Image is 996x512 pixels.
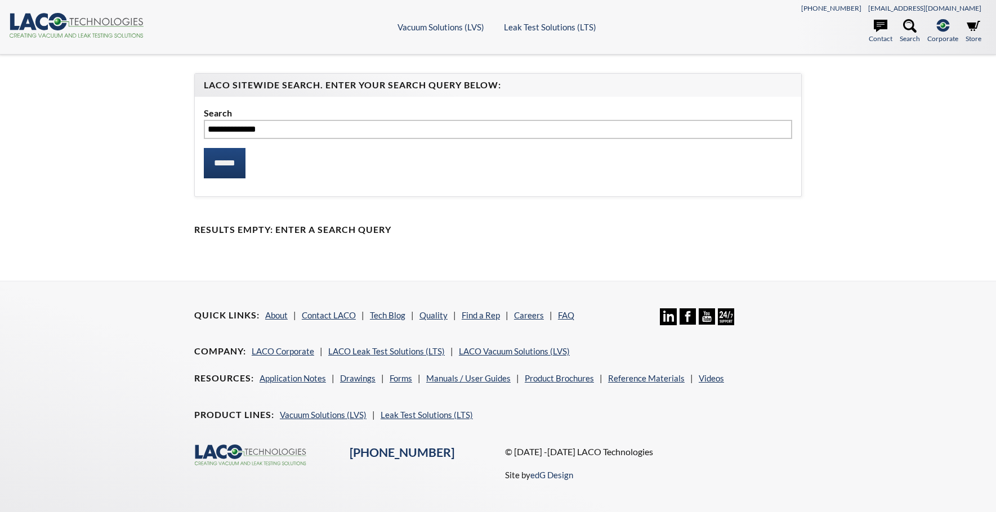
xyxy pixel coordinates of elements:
[426,373,511,383] a: Manuals / User Guides
[505,444,802,459] p: © [DATE] -[DATE] LACO Technologies
[927,33,958,44] span: Corporate
[869,19,892,44] a: Contact
[194,409,274,421] h4: Product Lines
[525,373,594,383] a: Product Brochures
[350,445,454,460] a: [PHONE_NUMBER]
[718,317,734,327] a: 24/7 Support
[280,410,367,420] a: Vacuum Solutions (LVS)
[340,373,376,383] a: Drawings
[900,19,920,44] a: Search
[419,310,448,320] a: Quality
[504,22,596,32] a: Leak Test Solutions (LTS)
[459,346,570,356] a: LACO Vacuum Solutions (LVS)
[505,468,573,482] p: Site by
[370,310,405,320] a: Tech Blog
[699,373,724,383] a: Videos
[530,470,573,480] a: edG Design
[194,224,802,236] h4: Results Empty: Enter a Search Query
[801,4,861,12] a: [PHONE_NUMBER]
[204,106,792,120] label: Search
[204,79,792,91] h4: LACO Sitewide Search. Enter your Search Query Below:
[462,310,500,320] a: Find a Rep
[302,310,356,320] a: Contact LACO
[558,310,574,320] a: FAQ
[194,372,254,384] h4: Resources
[265,310,288,320] a: About
[390,373,412,383] a: Forms
[328,346,445,356] a: LACO Leak Test Solutions (LTS)
[608,373,685,383] a: Reference Materials
[194,309,260,321] h4: Quick Links
[260,373,326,383] a: Application Notes
[868,4,981,12] a: [EMAIL_ADDRESS][DOMAIN_NAME]
[397,22,484,32] a: Vacuum Solutions (LVS)
[381,410,473,420] a: Leak Test Solutions (LTS)
[718,308,734,325] img: 24/7 Support Icon
[252,346,314,356] a: LACO Corporate
[966,19,981,44] a: Store
[194,345,246,357] h4: Company
[514,310,544,320] a: Careers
